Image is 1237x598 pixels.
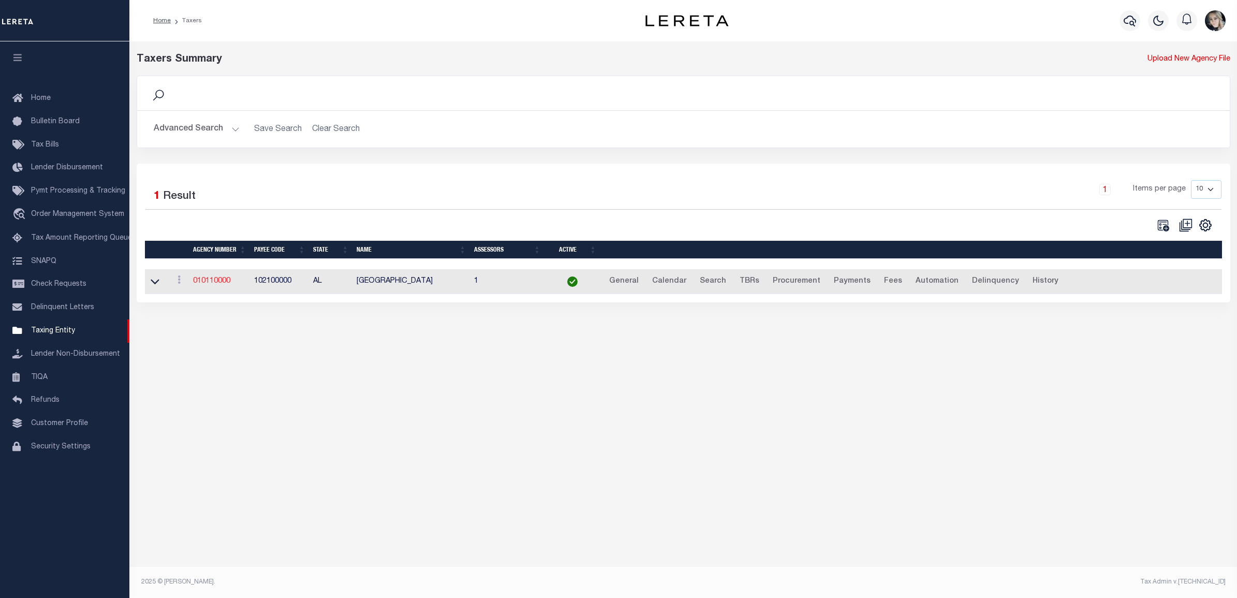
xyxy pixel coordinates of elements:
span: Pymt Processing & Tracking [31,187,125,195]
div: Taxers Summary [137,52,953,67]
div: Tax Admin v.[TECHNICAL_ID] [691,577,1226,587]
a: 1 [1099,184,1111,195]
img: logo-dark.svg [645,15,728,26]
span: Customer Profile [31,420,88,427]
td: 102100000 [250,269,309,295]
a: History [1028,273,1063,290]
th: Name: activate to sort column ascending [352,241,470,259]
a: Procurement [768,273,825,290]
td: 1 [470,269,544,295]
a: Calendar [647,273,691,290]
span: Tax Amount Reporting Queue [31,235,132,242]
th: State: activate to sort column ascending [309,241,352,259]
span: Check Requests [31,281,86,288]
span: Taxing Entity [31,327,75,334]
span: Delinquent Letters [31,304,94,311]
span: Security Settings [31,443,91,450]
a: General [605,273,643,290]
a: Home [153,18,171,24]
a: Automation [911,273,963,290]
a: Payments [829,273,875,290]
span: Lender Non-Disbursement [31,351,120,358]
span: Lender Disbursement [31,164,103,171]
a: Fees [879,273,907,290]
a: Search [695,273,731,290]
span: Home [31,95,51,102]
a: Delinquency [967,273,1024,290]
span: SNAPQ [31,257,56,265]
a: TBRs [735,273,764,290]
td: [GEOGRAPHIC_DATA] [352,269,470,295]
div: 2025 © [PERSON_NAME]. [134,577,684,587]
th: Assessors: activate to sort column ascending [470,241,544,259]
th: Active: activate to sort column ascending [544,241,600,259]
a: Upload New Agency File [1147,54,1230,65]
button: Advanced Search [154,119,240,139]
span: Bulletin Board [31,118,80,125]
span: Refunds [31,397,60,404]
span: TIQA [31,373,48,381]
label: Result [163,188,196,205]
span: 1 [154,191,160,202]
li: Taxers [171,16,202,25]
span: Order Management System [31,211,124,218]
span: Tax Bills [31,141,59,149]
th: Payee Code: activate to sort column ascending [250,241,309,259]
img: check-icon-green.svg [567,276,578,287]
i: travel_explore [12,208,29,222]
a: 010110000 [193,278,230,285]
th: Agency Number: activate to sort column ascending [189,241,250,259]
td: AL [309,269,352,295]
span: Items per page [1133,184,1186,195]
